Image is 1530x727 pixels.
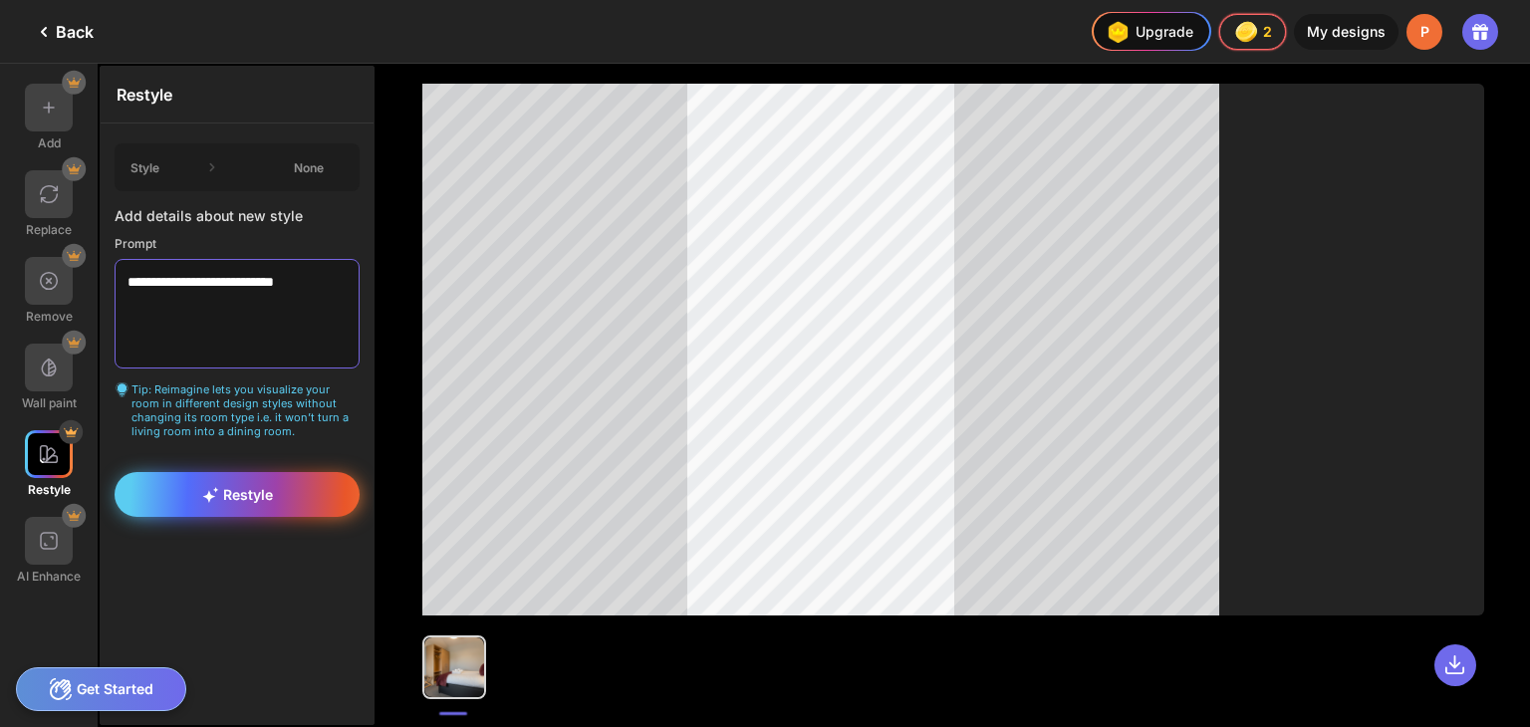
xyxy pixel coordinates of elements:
div: Wall paint [22,395,77,410]
div: My designs [1294,14,1399,50]
span: Restyle [202,486,273,503]
div: Prompt [115,236,360,251]
div: Tip: Reimagine lets you visualize your room in different design styles without changing its room ... [115,382,360,438]
div: Back [32,20,94,44]
div: Restyle [28,482,71,497]
img: upgrade-nav-btn-icon.gif [1102,16,1134,48]
img: textarea-hint-icon.svg [115,382,129,397]
div: Restyle [101,67,374,123]
div: Replace [26,222,72,237]
div: Add details about new style [115,207,360,224]
div: P [1406,14,1442,50]
div: Upgrade [1102,16,1193,48]
div: Add [38,135,61,150]
div: Get Started [16,667,186,711]
div: AI Enhance [17,569,81,584]
div: None [272,160,346,175]
span: 2 [1263,24,1274,40]
div: Remove [26,309,73,324]
div: Style [130,160,159,175]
